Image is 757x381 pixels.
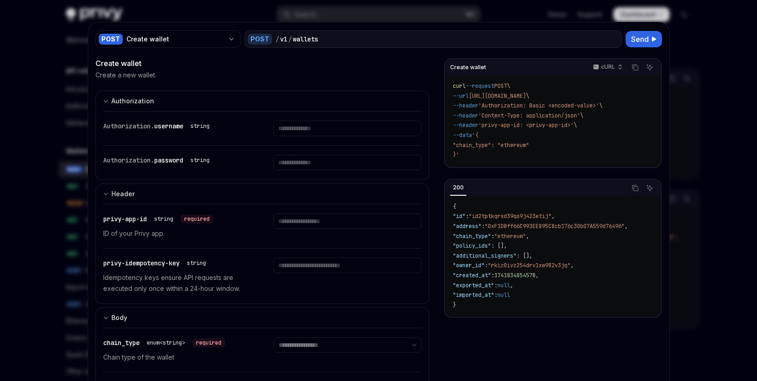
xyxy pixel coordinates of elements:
[276,35,279,44] div: /
[103,155,213,166] div: Authorization.password
[95,183,430,204] button: Expand input section
[491,272,494,279] span: :
[629,182,641,194] button: Copy the contents from the code block
[453,122,478,129] span: --header
[494,82,507,90] span: POST
[551,213,555,220] span: ,
[95,91,430,111] button: Expand input section
[510,282,513,289] span: ,
[453,142,529,149] span: "chain_type": "ethereum"
[103,215,147,223] span: privy-app-id
[536,272,539,279] span: ,
[103,228,251,239] p: ID of your Privy app.
[601,63,615,71] p: cURL
[453,151,459,158] span: }'
[103,156,154,164] span: Authorization.
[192,338,225,347] div: required
[95,58,430,69] div: Create wallet
[574,122,577,129] span: \
[491,233,494,240] span: :
[248,34,272,45] div: POST
[494,272,536,279] span: 1741834854578
[469,92,526,100] span: [URL][DOMAIN_NAME]
[469,213,551,220] span: "id2tptkqrxd39qo9j423etij"
[126,35,224,44] div: Create wallet
[580,112,583,119] span: \
[453,112,478,119] span: --header
[453,132,472,139] span: --data
[453,242,491,249] span: "policy_ids"
[111,312,127,323] div: Body
[485,262,488,269] span: :
[507,82,510,90] span: \
[111,188,135,199] div: Header
[453,233,491,240] span: "chain_type"
[453,203,456,210] span: {
[631,34,649,45] span: Send
[180,214,213,224] div: required
[293,35,318,44] div: wallets
[99,34,123,45] div: POST
[95,307,430,328] button: Expand input section
[491,242,507,249] span: : [],
[485,223,625,230] span: "0xF1DBff66C993EE895C8cb176c30b07A559d76496"
[478,102,599,109] span: 'Authorization: Basic <encoded-value>'
[453,102,478,109] span: --header
[273,258,421,273] input: Enter privy-idempotency-key
[95,71,156,80] p: Create a new wallet.
[154,156,183,164] span: password
[494,282,497,289] span: :
[599,102,602,109] span: \
[273,155,421,170] input: Enter password
[453,272,491,279] span: "created_at"
[273,337,421,353] select: Select chain_type
[453,282,494,289] span: "exported_at"
[95,30,241,49] button: POSTCreate wallet
[526,92,529,100] span: \
[516,252,532,259] span: : [],
[453,223,481,230] span: "address"
[453,213,466,220] span: "id"
[453,252,516,259] span: "additional_signers"
[450,182,466,193] div: 200
[494,233,526,240] span: "ethereum"
[466,213,469,220] span: :
[478,122,574,129] span: 'privy-app-id: <privy-app-id>'
[644,61,656,73] button: Ask AI
[571,262,574,269] span: ,
[497,282,510,289] span: null
[478,112,580,119] span: 'Content-Type: application/json'
[103,213,213,224] div: privy-app-id
[273,121,421,136] input: Enter username
[154,122,183,130] span: username
[273,213,421,229] input: Enter privy-app-id
[453,82,466,90] span: curl
[629,61,641,73] button: Copy the contents from the code block
[494,291,497,299] span: :
[625,223,628,230] span: ,
[103,337,225,348] div: chain_type
[103,259,180,267] span: privy-idempotency-key
[472,132,478,139] span: '{
[103,258,210,269] div: privy-idempotency-key
[453,291,494,299] span: "imported_at"
[626,31,662,47] button: Send
[453,301,456,309] span: }
[103,121,213,132] div: Authorization.username
[450,64,486,71] span: Create wallet
[288,35,292,44] div: /
[453,262,485,269] span: "owner_id"
[103,272,251,294] p: Idempotency keys ensure API requests are executed only once within a 24-hour window.
[644,182,656,194] button: Ask AI
[497,291,510,299] span: null
[111,96,154,107] div: Authorization
[103,339,140,347] span: chain_type
[466,82,494,90] span: --request
[588,60,627,75] button: cURL
[488,262,571,269] span: "rkiz0ivz254drv1xw982v3jq"
[103,122,154,130] span: Authorization.
[280,35,287,44] div: v1
[526,233,529,240] span: ,
[481,223,485,230] span: :
[453,92,469,100] span: --url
